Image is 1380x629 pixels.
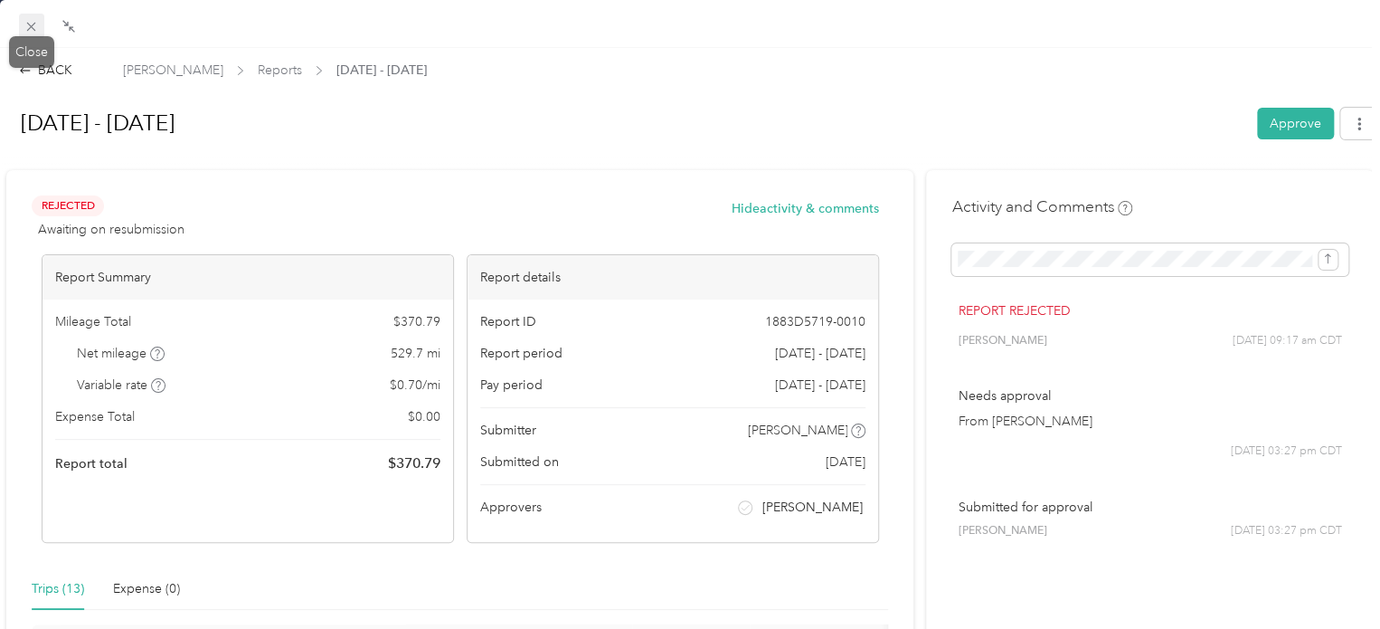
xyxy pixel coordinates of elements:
[43,255,453,300] div: Report Summary
[958,333,1046,349] span: [PERSON_NAME]
[38,220,184,239] span: Awaiting on resubmission
[77,376,165,395] span: Variable rate
[480,453,559,472] span: Submitted on
[1279,528,1380,629] iframe: Everlance-gr Chat Button Frame
[391,344,440,363] span: 529.7 mi
[393,312,440,331] span: $ 370.79
[32,195,104,216] span: Rejected
[390,376,440,395] span: $ 0.70 / mi
[19,61,72,80] div: BACK
[1231,443,1342,460] span: [DATE] 03:27 pm CDT
[958,386,1342,405] p: Needs approval
[55,454,128,473] span: Report total
[775,344,865,363] span: [DATE] - [DATE]
[55,407,135,426] span: Expense Total
[958,498,1342,517] p: Submitted for approval
[258,61,302,80] span: Reports
[1257,108,1334,139] button: Approve
[468,255,878,300] div: Report details
[480,498,542,517] span: Approvers
[747,421,847,440] span: [PERSON_NAME]
[765,312,865,331] span: 1883D5719-0010
[480,376,543,395] span: Pay period
[761,498,862,517] span: [PERSON_NAME]
[123,61,223,80] span: [PERSON_NAME]
[388,453,440,474] span: $ 370.79
[826,453,865,472] span: [DATE]
[480,421,536,440] span: Submitter
[480,344,562,363] span: Report period
[32,579,84,599] div: Trips (13)
[958,412,1342,431] p: From [PERSON_NAME]
[113,579,180,599] div: Expense (0)
[480,312,536,331] span: Report ID
[2,101,1244,145] h1: Jan 1 - 31, 2025
[951,195,1132,218] h4: Activity and Comments
[55,312,131,331] span: Mileage Total
[958,523,1046,539] span: [PERSON_NAME]
[9,36,54,68] div: Close
[958,301,1342,320] p: Report rejected
[408,407,440,426] span: $ 0.00
[77,344,165,363] span: Net mileage
[1231,523,1342,539] span: [DATE] 03:27 pm CDT
[775,376,865,395] span: [DATE] - [DATE]
[732,199,879,218] button: Hideactivity & comments
[336,61,427,80] span: [DATE] - [DATE]
[1233,333,1342,349] span: [DATE] 09:17 am CDT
